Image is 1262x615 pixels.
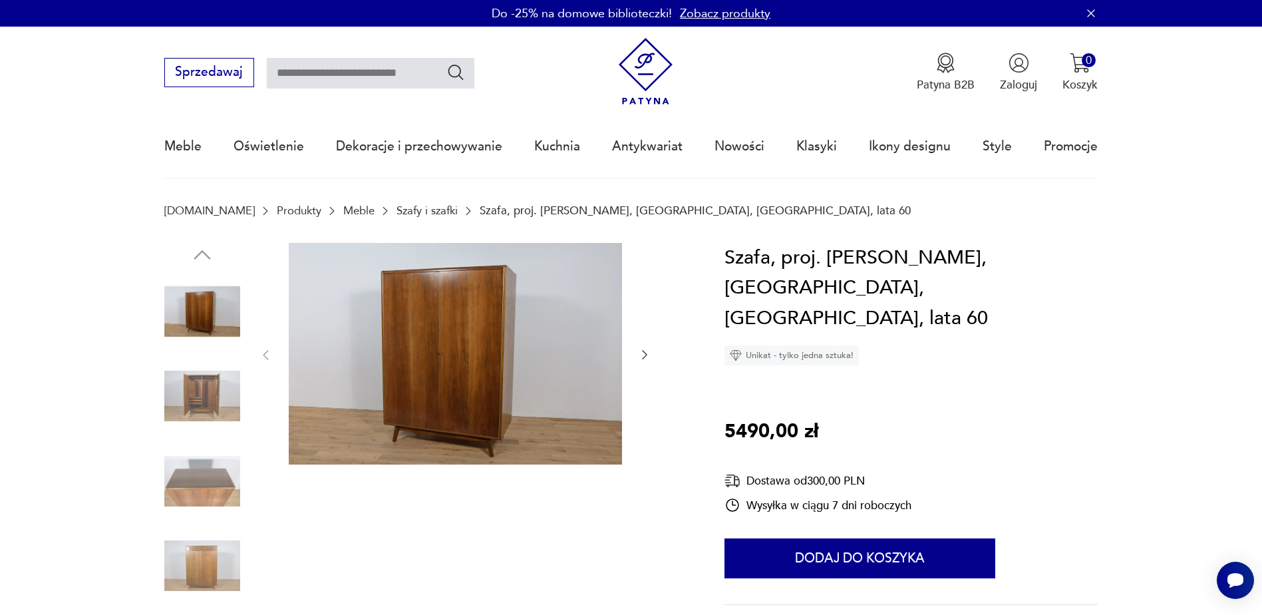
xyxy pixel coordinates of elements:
[1009,53,1029,73] img: Ikonka użytkownika
[1217,562,1254,599] iframe: Smartsupp widget button
[343,204,375,217] a: Meble
[869,116,951,177] a: Ikony designu
[164,58,254,87] button: Sprzedawaj
[336,116,502,177] a: Dekoracje i przechowywanie
[164,116,202,177] a: Meble
[1000,53,1037,93] button: Zaloguj
[714,116,764,177] a: Nowości
[234,116,304,177] a: Oświetlenie
[1062,77,1098,93] p: Koszyk
[492,5,672,22] p: Do -25% na domowe biblioteczki!
[612,38,679,105] img: Patyna - sklep z meblami i dekoracjami vintage
[396,204,458,217] a: Szafy i szafki
[724,473,740,489] img: Ikona dostawy
[289,243,622,465] img: Zdjęcie produktu Szafa, proj. B. Landsman, Jitona, Czechosłowacja, lata 60
[935,53,956,73] img: Ikona medalu
[917,53,975,93] a: Ikona medaluPatyna B2B
[1000,77,1037,93] p: Zaloguj
[164,274,240,349] img: Zdjęcie produktu Szafa, proj. B. Landsman, Jitona, Czechosłowacja, lata 60
[534,116,580,177] a: Kuchnia
[917,53,975,93] button: Patyna B2B
[724,538,995,578] button: Dodaj do koszyka
[680,5,770,22] a: Zobacz produkty
[164,358,240,434] img: Zdjęcie produktu Szafa, proj. B. Landsman, Jitona, Czechosłowacja, lata 60
[164,68,254,79] a: Sprzedawaj
[164,204,255,217] a: [DOMAIN_NAME]
[724,497,911,513] div: Wysyłka w ciągu 7 dni roboczych
[1044,116,1098,177] a: Promocje
[983,116,1012,177] a: Style
[1070,53,1090,73] img: Ikona koszyka
[446,63,466,82] button: Szukaj
[917,77,975,93] p: Patyna B2B
[480,204,911,217] p: Szafa, proj. [PERSON_NAME], [GEOGRAPHIC_DATA], [GEOGRAPHIC_DATA], lata 60
[796,116,837,177] a: Klasyki
[164,443,240,519] img: Zdjęcie produktu Szafa, proj. B. Landsman, Jitona, Czechosłowacja, lata 60
[724,243,1098,334] h1: Szafa, proj. [PERSON_NAME], [GEOGRAPHIC_DATA], [GEOGRAPHIC_DATA], lata 60
[1082,53,1096,67] div: 0
[277,204,321,217] a: Produkty
[724,417,818,447] p: 5490,00 zł
[612,116,683,177] a: Antykwariat
[1062,53,1098,93] button: 0Koszyk
[730,349,742,361] img: Ikona diamentu
[724,473,911,489] div: Dostawa od 300,00 PLN
[724,345,859,365] div: Unikat - tylko jedna sztuka!
[164,528,240,604] img: Zdjęcie produktu Szafa, proj. B. Landsman, Jitona, Czechosłowacja, lata 60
